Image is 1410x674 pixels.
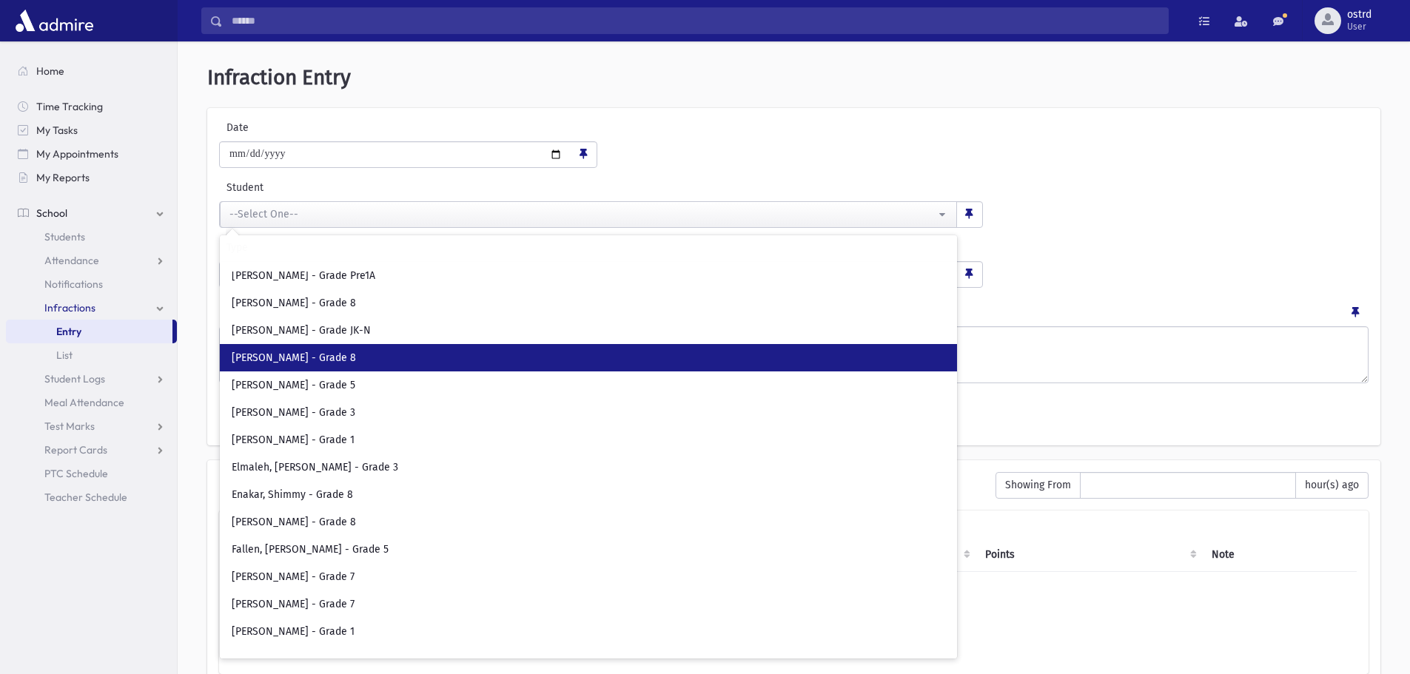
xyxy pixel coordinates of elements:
a: Test Marks [6,414,177,438]
span: Entry [56,325,81,338]
span: [PERSON_NAME] - Grade 7 [232,597,355,612]
a: My Reports [6,166,177,189]
span: Home [36,64,64,78]
span: Meal Attendance [44,396,124,409]
a: Meal Attendance [6,391,177,414]
span: [PERSON_NAME] - Grade Pre1A [232,269,375,283]
a: PTC Schedule [6,462,177,485]
span: [PERSON_NAME] - Grade 1 [232,433,355,448]
label: Note [219,300,242,320]
a: Students [6,225,177,249]
span: Time Tracking [36,100,103,113]
span: My Tasks [36,124,78,137]
span: PTC Schedule [44,467,108,480]
span: [PERSON_NAME] - Grade Pre1A [232,652,375,667]
button: --Select One-- [220,201,957,228]
th: Points: activate to sort column ascending [976,538,1203,572]
span: Students [44,230,85,243]
span: List [56,348,73,362]
span: Elmaleh, [PERSON_NAME] - Grade 3 [232,460,398,475]
a: My Appointments [6,142,177,166]
a: My Tasks [6,118,177,142]
span: My Reports [36,171,90,184]
label: Student [219,180,728,195]
span: User [1347,21,1372,33]
span: [PERSON_NAME] - Grade 1 [232,624,355,639]
a: School [6,201,177,225]
span: Enakar, Shimmy - Grade 8 [232,488,353,502]
th: Note [1203,538,1357,572]
span: My Appointments [36,147,118,161]
h6: Recently Entered [219,472,981,486]
a: Time Tracking [6,95,177,118]
span: School [36,206,67,220]
div: --Select One-- [229,206,936,222]
span: Showing From [996,472,1081,499]
span: Report Cards [44,443,107,456]
span: Teacher Schedule [44,491,127,504]
a: Home [6,59,177,83]
input: Search [223,7,1168,34]
img: AdmirePro [12,6,97,36]
label: Date [219,120,345,135]
a: Teacher Schedule [6,485,177,509]
span: Infraction Entry [207,65,351,90]
a: Attendance [6,249,177,272]
span: hour(s) ago [1295,472,1369,499]
a: Entry [6,320,172,343]
span: Test Marks [44,419,95,433]
a: Report Cards [6,438,177,462]
span: [PERSON_NAME] - Grade 5 [232,378,355,393]
label: Type [219,240,601,255]
a: List [6,343,177,367]
a: Notifications [6,272,177,296]
span: Notifications [44,277,103,291]
span: [PERSON_NAME] - Grade JK-N [232,323,371,338]
span: [PERSON_NAME] - Grade 7 [232,570,355,584]
span: [PERSON_NAME] - Grade 8 [232,296,356,311]
span: [PERSON_NAME] - Grade 8 [232,515,356,530]
span: Student Logs [44,372,105,385]
span: Infractions [44,301,95,314]
span: [PERSON_NAME] - Grade 3 [232,405,355,420]
a: Student Logs [6,367,177,391]
span: [PERSON_NAME] - Grade 8 [232,351,356,365]
a: Infractions [6,296,177,320]
span: ostrd [1347,9,1372,21]
span: Attendance [44,254,99,267]
input: Search [226,244,951,269]
span: Fallen, [PERSON_NAME] - Grade 5 [232,542,389,557]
